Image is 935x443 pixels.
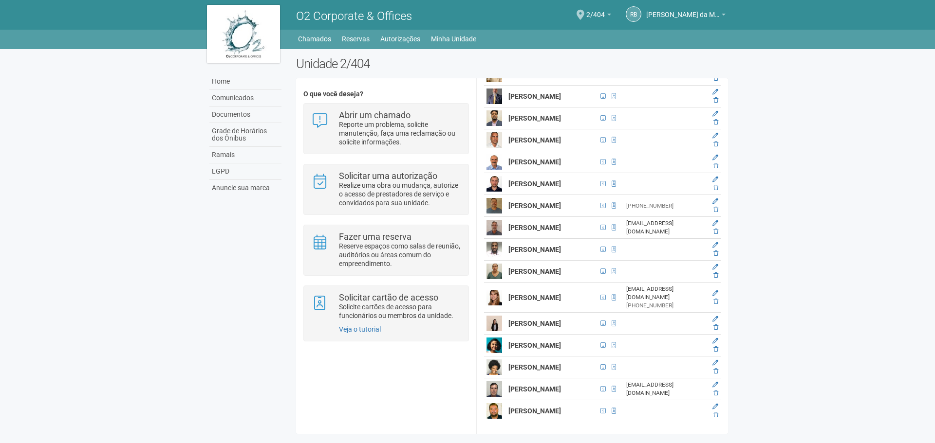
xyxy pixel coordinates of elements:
[508,341,561,349] strong: [PERSON_NAME]
[209,147,281,163] a: Ramais
[486,242,502,257] img: user.png
[311,293,461,320] a: Solicitar cartão de acesso Solicite cartões de acesso para funcionários ou membros da unidade.
[712,337,718,344] a: Editar membro
[296,56,728,71] h2: Unidade 2/404
[713,162,718,169] a: Excluir membro
[339,302,461,320] p: Solicite cartões de acesso para funcionários ou membros da unidade.
[339,181,461,207] p: Realize uma obra ou mudança, autorize o acesso de prestadores de serviço e convidados para sua un...
[209,180,281,196] a: Anuncie sua marca
[486,403,502,419] img: user.png
[508,224,561,231] strong: [PERSON_NAME]
[713,141,718,147] a: Excluir membro
[508,319,561,327] strong: [PERSON_NAME]
[209,123,281,147] a: Grade de Horários dos Ônibus
[713,75,718,82] a: Excluir membro
[713,390,718,396] a: Excluir membro
[713,411,718,418] a: Excluir membro
[431,32,476,46] a: Minha Unidade
[712,359,718,366] a: Editar membro
[486,337,502,353] img: user.png
[508,158,561,166] strong: [PERSON_NAME]
[209,73,281,90] a: Home
[508,136,561,144] strong: [PERSON_NAME]
[646,1,719,18] span: Raul Barrozo da Motta Junior
[712,220,718,227] a: Editar membro
[486,154,502,170] img: user.png
[339,110,411,120] strong: Abrir um chamado
[712,290,718,297] a: Editar membro
[586,12,611,20] a: 2/404
[626,6,641,22] a: RB
[207,5,280,63] img: logo.jpg
[209,163,281,180] a: LGPD
[486,316,502,331] img: user.png
[339,231,411,242] strong: Fazer uma reserva
[713,250,718,257] a: Excluir membro
[508,92,561,100] strong: [PERSON_NAME]
[486,381,502,397] img: user.png
[486,110,502,126] img: user.png
[339,120,461,146] p: Reporte um problema, solicite manutenção, faça uma reclamação ou solicite informações.
[712,110,718,117] a: Editar membro
[508,246,561,253] strong: [PERSON_NAME]
[713,119,718,125] a: Excluir membro
[713,324,718,331] a: Excluir membro
[712,176,718,183] a: Editar membro
[508,114,561,122] strong: [PERSON_NAME]
[486,89,502,104] img: user.png
[712,242,718,248] a: Editar membro
[712,264,718,270] a: Editar membro
[712,381,718,388] a: Editar membro
[508,294,561,301] strong: [PERSON_NAME]
[508,180,561,188] strong: [PERSON_NAME]
[311,111,461,146] a: Abrir um chamado Reporte um problema, solicite manutenção, faça uma reclamação ou solicite inform...
[311,232,461,268] a: Fazer uma reserva Reserve espaços como salas de reunião, auditórios ou áreas comum do empreendime...
[339,325,381,333] a: Veja o tutorial
[626,381,705,397] div: [EMAIL_ADDRESS][DOMAIN_NAME]
[486,220,502,235] img: user.png
[713,298,718,305] a: Excluir membro
[486,290,502,305] img: user.png
[486,264,502,279] img: user.png
[626,285,705,301] div: [EMAIL_ADDRESS][DOMAIN_NAME]
[486,359,502,375] img: user.png
[713,97,718,104] a: Excluir membro
[508,385,561,393] strong: [PERSON_NAME]
[339,171,437,181] strong: Solicitar uma autorização
[712,198,718,205] a: Editar membro
[298,32,331,46] a: Chamados
[713,346,718,353] a: Excluir membro
[712,154,718,161] a: Editar membro
[626,301,705,310] div: [PHONE_NUMBER]
[713,368,718,374] a: Excluir membro
[209,90,281,106] a: Comunicados
[339,242,461,268] p: Reserve espaços como salas de reunião, auditórios ou áreas comum do empreendimento.
[508,363,561,371] strong: [PERSON_NAME]
[646,12,726,20] a: [PERSON_NAME] da Motta Junior
[713,184,718,191] a: Excluir membro
[626,219,705,236] div: [EMAIL_ADDRESS][DOMAIN_NAME]
[626,202,705,210] div: [PHONE_NUMBER]
[303,90,468,98] h4: O que você deseja?
[713,272,718,279] a: Excluir membro
[712,89,718,95] a: Editar membro
[586,1,605,18] span: 2/404
[508,407,561,415] strong: [PERSON_NAME]
[486,132,502,148] img: user.png
[486,176,502,192] img: user.png
[713,206,718,213] a: Excluir membro
[712,132,718,139] a: Editar membro
[342,32,370,46] a: Reservas
[296,9,412,23] span: O2 Corporate & Offices
[712,403,718,410] a: Editar membro
[713,228,718,235] a: Excluir membro
[486,198,502,213] img: user.png
[508,267,561,275] strong: [PERSON_NAME]
[380,32,420,46] a: Autorizações
[712,316,718,322] a: Editar membro
[209,106,281,123] a: Documentos
[311,172,461,207] a: Solicitar uma autorização Realize uma obra ou mudança, autorize o acesso de prestadores de serviç...
[508,202,561,210] strong: [PERSON_NAME]
[339,292,438,302] strong: Solicitar cartão de acesso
